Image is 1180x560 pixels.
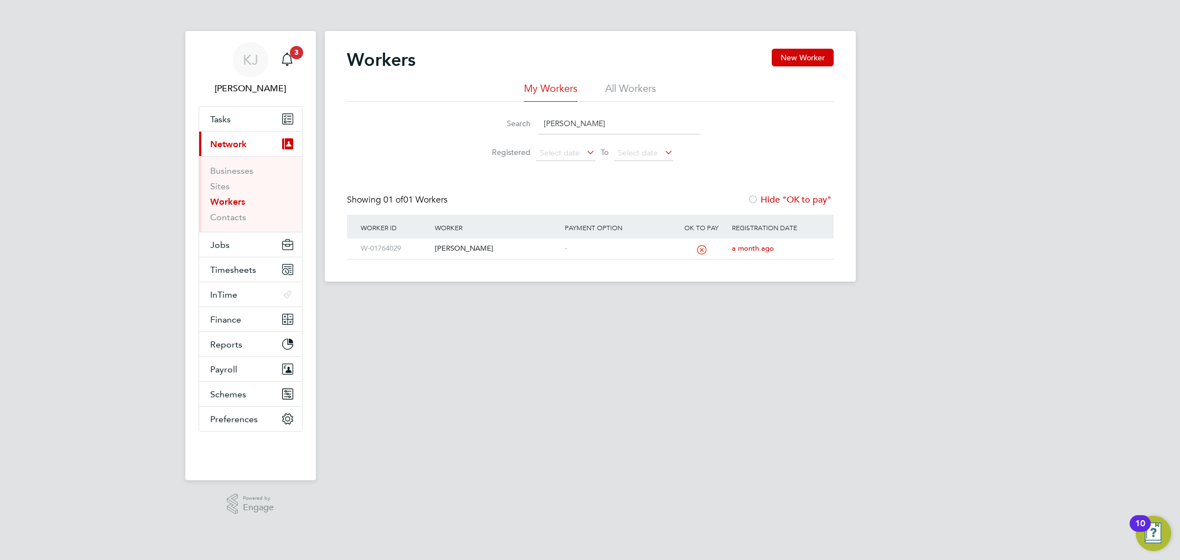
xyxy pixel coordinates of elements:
[199,42,303,95] a: KJ[PERSON_NAME]
[729,215,822,240] div: Registration Date
[199,132,302,156] button: Network
[199,232,302,257] button: Jobs
[210,339,242,350] span: Reports
[199,407,302,431] button: Preferences
[605,82,656,102] li: All Workers
[732,243,774,253] span: a month ago
[432,215,562,240] div: Worker
[210,212,246,222] a: Contacts
[210,414,258,424] span: Preferences
[618,148,658,158] span: Select date
[747,194,831,205] label: Hide "OK to pay"
[199,82,303,95] span: Kyle Johnson
[210,196,245,207] a: Workers
[524,82,578,102] li: My Workers
[432,238,562,259] div: [PERSON_NAME]
[199,332,302,356] button: Reports
[358,238,432,259] div: W-01764029
[674,215,730,240] div: OK to pay
[210,314,241,325] span: Finance
[199,257,302,282] button: Timesheets
[199,156,302,232] div: Network
[1136,516,1171,551] button: Open Resource Center, 10 new notifications
[562,238,674,259] div: -
[481,118,531,128] label: Search
[199,357,302,381] button: Payroll
[243,494,274,503] span: Powered by
[210,181,230,191] a: Sites
[481,147,531,157] label: Registered
[538,113,700,134] input: Name, email or phone number
[276,42,298,77] a: 3
[210,389,246,400] span: Schemes
[772,49,834,66] button: New Worker
[358,215,432,240] div: Worker ID
[210,139,247,149] span: Network
[243,53,258,67] span: KJ
[199,382,302,406] button: Schemes
[358,238,823,247] a: W-01764029[PERSON_NAME]-a month ago
[347,49,415,71] h2: Workers
[347,194,450,206] div: Showing
[597,145,612,159] span: To
[383,194,448,205] span: 01 Workers
[210,114,231,125] span: Tasks
[199,443,302,460] img: fastbook-logo-retina.png
[290,46,303,59] span: 3
[210,364,237,375] span: Payroll
[540,148,580,158] span: Select date
[199,443,303,460] a: Go to home page
[210,165,253,176] a: Businesses
[1135,523,1145,538] div: 10
[199,282,302,307] button: InTime
[210,240,230,250] span: Jobs
[227,494,274,515] a: Powered byEngage
[243,503,274,512] span: Engage
[383,194,403,205] span: 01 of
[199,307,302,331] button: Finance
[199,107,302,131] a: Tasks
[210,265,256,275] span: Timesheets
[185,31,316,480] nav: Main navigation
[210,289,237,300] span: InTime
[562,215,674,240] div: Payment Option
